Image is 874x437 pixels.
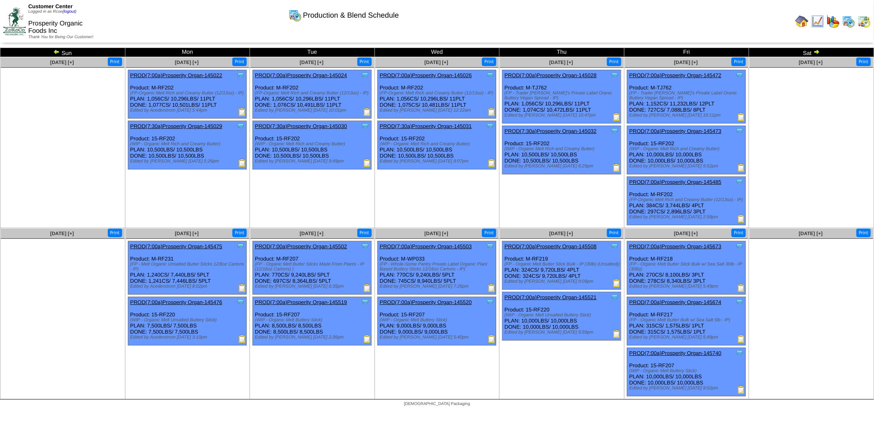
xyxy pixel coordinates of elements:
[255,142,371,146] div: (WIP - Organic Melt Rich and Creamy Butter)
[130,318,247,323] div: (WIP - Organic Melt Unsalted Buttery Stick)
[363,335,371,343] img: Production Report
[504,243,597,249] a: PROD(7:00a)Prosperity Organ-145508
[502,292,621,341] div: Product: 15-RF220 PLAN: 10,000LBS / 10,000LBS DONE: 10,000LBS / 10,000LBS
[128,241,247,295] div: Product: M-RF231 PLAN: 1,240CS / 7,440LBS / 5PLT DONE: 1,241CS / 7,446LBS / 5PLT
[380,142,496,146] div: (WIP - Organic Melt Rich and Creamy Butter)
[629,215,746,220] div: Edited by [PERSON_NAME] [DATE] 2:58pm
[549,231,573,236] span: [DATE] [+]
[504,294,597,300] a: PROD(7:00a)Prosperity Organ-145521
[629,113,746,118] div: Edited by [PERSON_NAME] [DATE] 10:11pm
[502,126,621,174] div: Product: 15-RF202 PLAN: 10,500LBS / 10,500LBS DONE: 10,500LBS / 10,500LBS
[361,122,369,130] img: Tooltip
[611,242,619,250] img: Tooltip
[238,108,246,116] img: Production Report
[28,20,83,34] span: Prosperity Organic Foods Inc
[404,402,470,406] span: [DEMOGRAPHIC_DATA] Packaging
[504,128,597,134] a: PROD(7:30a)Prosperity Organ-145032
[28,3,73,9] span: Customer Center
[504,113,621,118] div: Edited by [PERSON_NAME] [DATE] 10:47pm
[236,298,245,306] img: Tooltip
[380,72,472,78] a: PROD(7:00a)Prosperity Organ-145026
[731,57,746,66] button: Print
[375,48,499,57] td: Wed
[799,59,823,65] a: [DATE] [+]
[255,108,371,113] div: Edited by [PERSON_NAME] [DATE] 10:01pm
[629,197,746,202] div: (FP-Organic Melt Rich and Creamy Butter (12/13oz) - IP)
[504,279,621,284] div: Edited by [PERSON_NAME] [DATE] 9:09pm
[128,121,247,169] div: Product: 15-RF202 PLAN: 10,500LBS / 10,500LBS DONE: 10,500LBS / 10,500LBS
[795,15,808,28] img: home.gif
[253,241,372,295] div: Product: M-RF207 PLAN: 770CS / 9,240LBS / 5PLT DONE: 697CS / 8,364LBS / 5PLT
[799,231,823,236] a: [DATE] [+]
[255,159,371,164] div: Edited by [PERSON_NAME] [DATE] 9:49pm
[737,215,745,223] img: Production Report
[488,108,496,116] img: Production Report
[380,299,472,305] a: PROD(7:00a)Prosperity Organ-145520
[363,159,371,167] img: Production Report
[380,108,496,113] div: Edited by [PERSON_NAME] [DATE] 12:22am
[613,330,621,338] img: Production Report
[380,243,472,249] a: PROD(7:00a)Prosperity Organ-145503
[425,231,448,236] a: [DATE] [+]
[238,159,246,167] img: Production Report
[50,231,74,236] span: [DATE] [+]
[300,231,323,236] span: [DATE] [+]
[130,335,247,340] div: Edited by Acederstrom [DATE] 3:10pm
[255,243,347,249] a: PROD(7:00a)Prosperity Organ-145502
[488,284,496,292] img: Production Report
[629,146,746,151] div: (WIP - Organic Melt Rich and Creamy Butter)
[736,178,744,186] img: Tooltip
[125,48,250,57] td: Mon
[504,313,621,318] div: (WIP - Organic Melt Unsalted Buttery Stick)
[425,59,448,65] a: [DATE] [+]
[613,279,621,287] img: Production Report
[255,262,371,272] div: (FP - Organic Melt Butter Sticks Made From Plants - IP (12/16oz Cartons) )
[53,48,60,55] img: arrowleft.gif
[629,318,746,323] div: (FP - Organic Melt Butter Bulk w/ Sea Salt 5lb - IP)
[255,335,371,340] div: Edited by [PERSON_NAME] [DATE] 2:36pm
[627,348,746,396] div: Product: 15-RF207 PLAN: 10,000LBS / 10,000LBS DONE: 10,000LBS / 10,000LBS
[255,284,371,289] div: Edited by [PERSON_NAME] [DATE] 6:35pm
[504,146,621,151] div: (WIP - Organic Melt Rich and Creamy Butter)
[613,113,621,121] img: Production Report
[629,262,746,272] div: (FP - Organic Melt Butter Stick Bulk w/ Sea Salt 30lb - IP (30lb))
[611,71,619,79] img: Tooltip
[130,299,222,305] a: PROD(7:00a)Prosperity Organ-145476
[175,231,199,236] a: [DATE] [+]
[175,59,199,65] a: [DATE] [+]
[130,123,222,129] a: PROD(7:30a)Prosperity Organ-145029
[731,229,746,237] button: Print
[488,159,496,167] img: Production Report
[627,126,746,174] div: Product: 15-RF202 PLAN: 10,000LBS / 10,000LBS DONE: 10,000LBS / 10,000LBS
[611,293,619,301] img: Tooltip
[361,298,369,306] img: Tooltip
[253,297,372,345] div: Product: 15-RF207 PLAN: 8,500LBS / 8,500LBS DONE: 8,500LBS / 8,500LBS
[629,243,722,249] a: PROD(7:00a)Prosperity Organ-145673
[0,48,125,57] td: Sun
[504,72,597,78] a: PROD(7:00a)Prosperity Organ-145028
[502,70,621,124] div: Product: M-TJ762 PLAN: 1,056CS / 10,296LBS / 11PLT DONE: 1,074CS / 10,472LBS / 11PLT
[629,284,746,289] div: Edited by [PERSON_NAME] [DATE] 5:49pm
[613,164,621,172] img: Production Report
[629,350,722,356] a: PROD(7:00a)Prosperity Organ-145740
[486,242,494,250] img: Tooltip
[504,91,621,101] div: (FP - Trader [PERSON_NAME]'s Private Label Oranic Buttery Vegan Spread - IP)
[629,299,722,305] a: PROD(7:00a)Prosperity Organ-145674
[300,59,323,65] span: [DATE] [+]
[749,48,874,57] td: Sat
[28,9,76,14] span: Logged in as Rcoe
[627,177,746,225] div: Product: M-RF202 PLAN: 384CS / 3,744LBS / 4PLT DONE: 297CS / 2,896LBS / 3PLT
[629,164,746,169] div: Edited by [PERSON_NAME] [DATE] 5:52pm
[629,72,722,78] a: PROD(7:00a)Prosperity Organ-145472
[486,71,494,79] img: Tooltip
[361,71,369,79] img: Tooltip
[627,297,746,345] div: Product: M-RF217 PLAN: 315CS / 1,575LBS / 1PLT DONE: 315CS / 1,575LBS / 1PLT
[629,128,722,134] a: PROD(7:00a)Prosperity Organ-145473
[130,72,222,78] a: PROD(7:00a)Prosperity Organ-145022
[62,9,76,14] a: (logout)
[858,15,871,28] img: calendarinout.gif
[842,15,855,28] img: calendarprod.gif
[607,229,621,237] button: Print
